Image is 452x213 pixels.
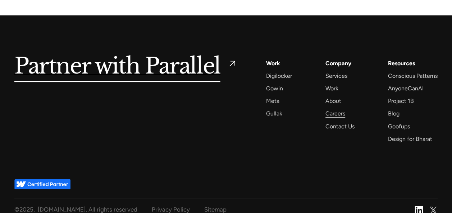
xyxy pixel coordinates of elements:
[266,58,280,68] a: Work
[388,71,438,81] a: Conscious Patterns
[14,58,237,75] a: Partner with Parallel
[388,84,424,93] a: AnyoneCanAI
[325,122,355,131] a: Contact Us
[14,58,220,75] h5: Partner with Parallel
[266,84,283,93] a: Cowin
[266,96,279,106] a: Meta
[388,96,414,106] a: Project 1B
[388,134,432,144] a: Design for Bharat
[325,84,338,93] a: Work
[388,122,410,131] a: Goofups
[325,58,351,68] a: Company
[19,206,33,213] span: 2025
[388,58,415,68] div: Resources
[266,71,292,81] a: Digilocker
[325,71,347,81] a: Services
[325,96,341,106] a: About
[325,109,345,118] a: Careers
[388,109,400,118] a: Blog
[266,109,282,118] a: Gullak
